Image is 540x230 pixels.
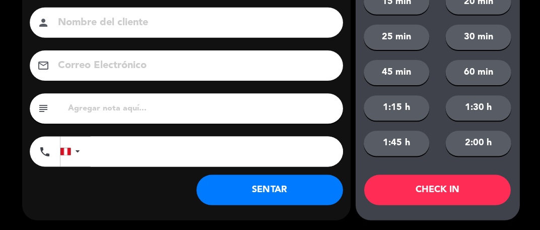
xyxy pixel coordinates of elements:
[37,102,49,114] i: subject
[196,175,342,205] button: SENTAR
[39,145,51,157] i: phone
[57,57,329,75] input: Correo Electrónico
[444,131,510,156] button: 2:00 h
[60,137,84,166] div: Peru (Perú): +51
[363,175,509,205] button: CHECK IN
[363,131,428,156] button: 1:45 h
[363,25,428,50] button: 25 min
[444,60,510,85] button: 60 min
[67,101,334,116] input: Agregar nota aquí...
[37,60,49,72] i: email
[37,17,49,29] i: person
[57,14,329,32] input: Nombre del cliente
[444,25,510,50] button: 30 min
[444,95,510,121] button: 1:30 h
[363,60,428,85] button: 45 min
[363,95,428,121] button: 1:15 h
